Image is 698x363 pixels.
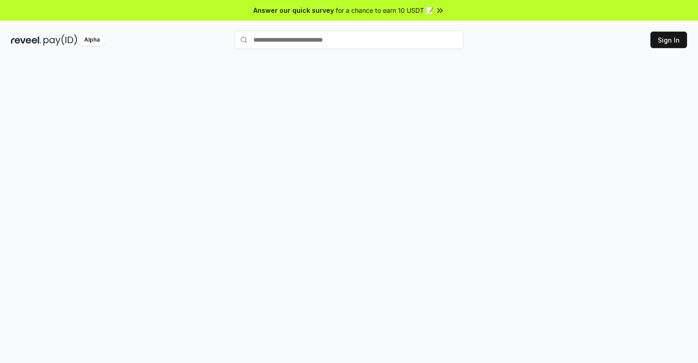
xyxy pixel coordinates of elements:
[336,5,434,15] span: for a chance to earn 10 USDT 📝
[253,5,334,15] span: Answer our quick survey
[43,34,77,46] img: pay_id
[11,34,42,46] img: reveel_dark
[79,34,105,46] div: Alpha
[650,32,687,48] button: Sign In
